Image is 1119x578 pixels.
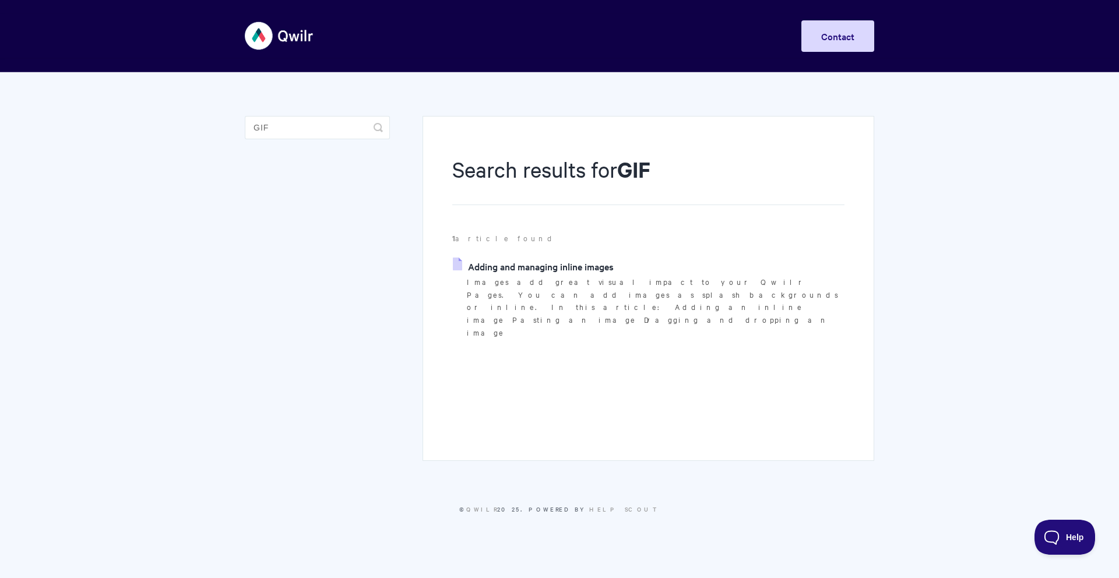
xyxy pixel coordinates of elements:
[245,116,390,139] input: Search
[245,14,314,58] img: Qwilr Help Center
[452,154,844,205] h1: Search results for
[617,155,650,184] strong: GIF
[467,276,844,339] p: Images add great visual impact to your Qwilr Pages. You can add images as splash backgrounds or i...
[529,505,660,513] span: Powered by
[452,232,844,245] p: article found
[801,20,874,52] a: Contact
[1034,520,1096,555] iframe: Toggle Customer Support
[589,505,660,513] a: Help Scout
[452,232,455,244] strong: 1
[466,505,497,513] a: Qwilr
[245,504,874,514] p: © 2025.
[453,258,614,275] a: Adding and managing inline images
